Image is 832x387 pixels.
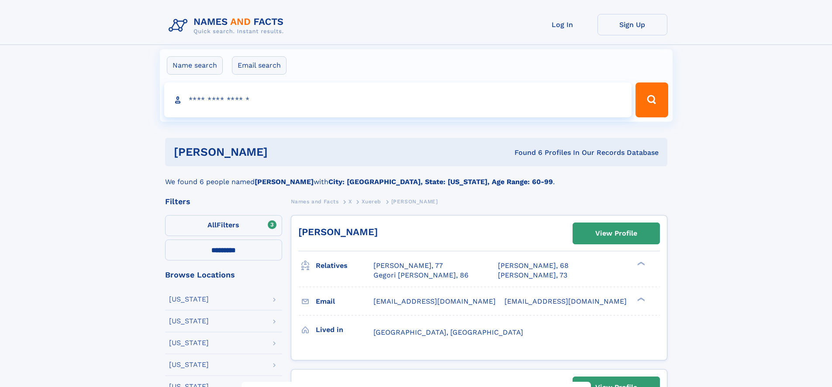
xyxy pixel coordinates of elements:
label: Filters [165,215,282,236]
a: [PERSON_NAME], 73 [498,271,567,280]
a: [PERSON_NAME], 68 [498,261,569,271]
a: [PERSON_NAME], 77 [373,261,443,271]
button: Search Button [635,82,668,117]
h3: Email [316,294,373,309]
input: search input [164,82,632,117]
span: All [207,221,217,229]
a: Gegori [PERSON_NAME], 86 [373,271,469,280]
a: View Profile [573,223,659,244]
a: Xuereb [362,196,381,207]
label: Name search [167,56,223,75]
div: [US_STATE] [169,296,209,303]
a: X [349,196,352,207]
div: View Profile [595,223,637,243]
div: [US_STATE] [169,361,209,368]
div: Found 6 Profiles In Our Records Database [391,148,659,158]
a: [PERSON_NAME] [298,226,378,237]
a: Names and Facts [291,196,339,207]
span: [PERSON_NAME] [391,199,438,205]
h3: Lived in [316,322,373,337]
h3: Relatives [316,258,373,273]
b: City: [GEOGRAPHIC_DATA], State: [US_STATE], Age Range: 60-99 [328,178,553,186]
span: X [349,199,352,205]
a: Log In [528,14,597,35]
label: Email search [232,56,287,75]
img: Logo Names and Facts [165,14,291,38]
div: Browse Locations [165,271,282,279]
div: [US_STATE] [169,318,209,325]
h1: [PERSON_NAME] [174,147,391,158]
b: [PERSON_NAME] [255,178,314,186]
a: Sign Up [597,14,667,35]
div: Filters [165,198,282,205]
span: [EMAIL_ADDRESS][DOMAIN_NAME] [373,297,496,305]
div: ❯ [635,261,646,267]
div: [US_STATE] [169,339,209,346]
span: [EMAIL_ADDRESS][DOMAIN_NAME] [504,297,627,305]
span: [GEOGRAPHIC_DATA], [GEOGRAPHIC_DATA] [373,328,523,336]
span: Xuereb [362,199,381,205]
div: ❯ [635,296,646,302]
div: We found 6 people named with . [165,166,667,187]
